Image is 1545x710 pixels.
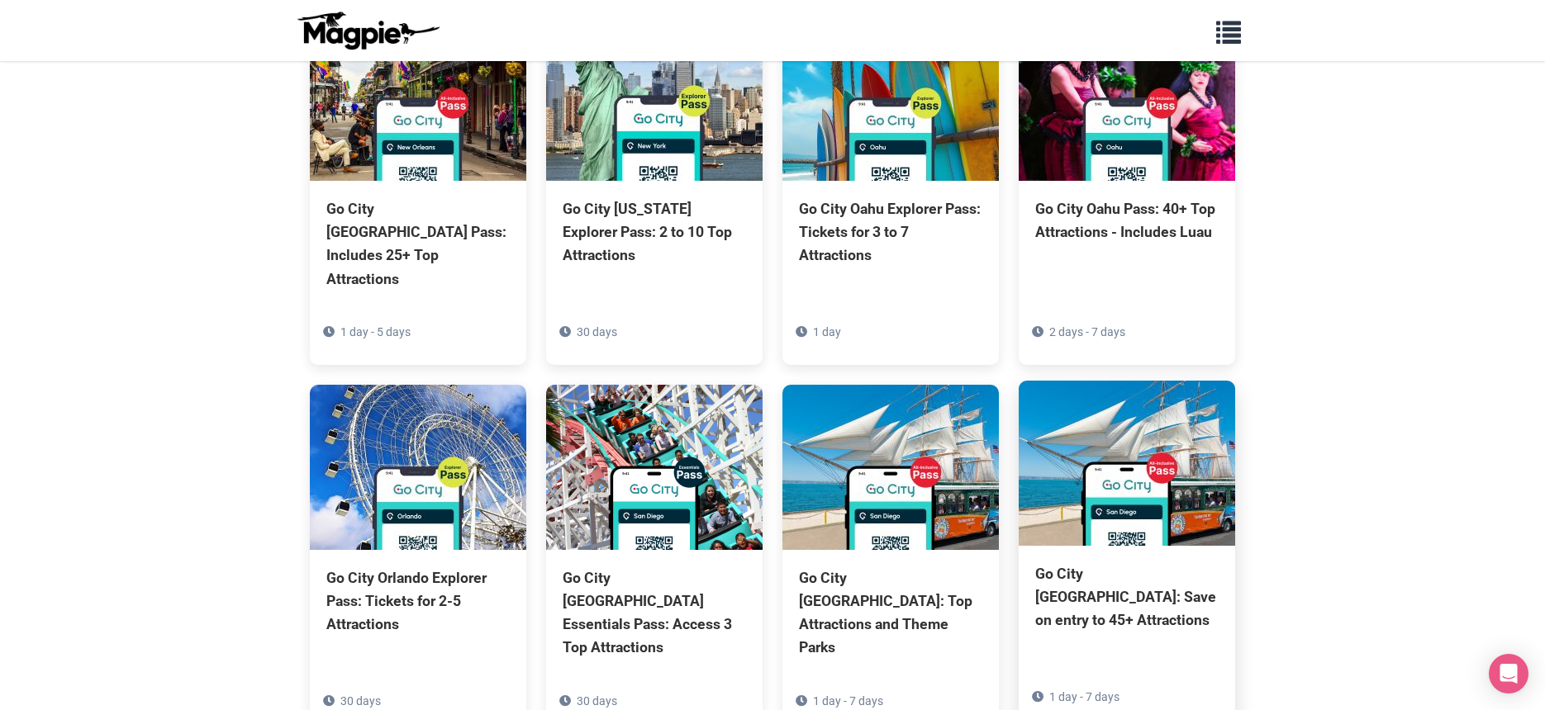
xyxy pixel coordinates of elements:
a: Go City Oahu Pass: 40+ Top Attractions - Includes Luau 2 days - 7 days [1019,16,1235,318]
div: Go City [GEOGRAPHIC_DATA] Essentials Pass: Access 3 Top Attractions [563,566,746,660]
div: Go City [US_STATE] Explorer Pass: 2 to 10 Top Attractions [563,197,746,267]
a: Go City [US_STATE] Explorer Pass: 2 to 10 Top Attractions 30 days [546,16,763,341]
div: Go City [GEOGRAPHIC_DATA] Pass: Includes 25+ Top Attractions [326,197,510,291]
a: Go City Orlando Explorer Pass: Tickets for 2-5 Attractions 30 days [310,385,526,710]
span: 2 days - 7 days [1049,325,1125,338]
div: Go City Oahu Pass: 40+ Top Attractions - Includes Luau [1035,197,1219,244]
div: Go City [GEOGRAPHIC_DATA]: Save on entry to 45+ Attractions [1035,562,1219,632]
div: Go City Orlando Explorer Pass: Tickets for 2-5 Attractions [326,566,510,636]
img: Go City New Orleans Pass: Includes 25+ Top Attractions [310,16,526,181]
img: Go City New York Explorer Pass: 2 to 10 Top Attractions [546,16,763,181]
div: Go City [GEOGRAPHIC_DATA]: Top Attractions and Theme Parks [799,566,982,660]
span: 1 day - 5 days [340,325,411,338]
img: logo-ab69f6fb50320c5b225c76a69d11143b.png [293,11,442,50]
img: Go City Orlando Explorer Pass: Tickets for 2-5 Attractions [310,385,526,550]
span: 30 days [577,325,617,338]
a: Go City [GEOGRAPHIC_DATA] Pass: Includes 25+ Top Attractions 1 day - 5 days [310,16,526,365]
div: Open Intercom Messenger [1489,654,1528,693]
img: Go City Oahu Pass: 40+ Top Attractions - Includes Luau [1019,16,1235,181]
div: Go City Oahu Explorer Pass: Tickets for 3 to 7 Attractions [799,197,982,267]
img: Go City Oahu Explorer Pass: Tickets for 3 to 7 Attractions [782,16,999,181]
img: Go City San Diego Essentials Pass: Access 3 Top Attractions [546,385,763,550]
span: 1 day - 7 days [813,694,883,708]
a: Go City [GEOGRAPHIC_DATA]: Save on entry to 45+ Attractions 1 day - 7 days [1019,381,1235,706]
a: Go City Oahu Explorer Pass: Tickets for 3 to 7 Attractions 1 day [782,16,999,341]
span: 1 day [813,325,841,338]
span: 1 day - 7 days [1049,690,1120,703]
span: 30 days [340,694,381,708]
span: 30 days [577,694,617,708]
img: Go City San Diego Pass: Save on entry to 45+ Attractions [1019,381,1235,546]
img: Go City San Diego Pass: Top Attractions and Theme Parks [782,385,999,550]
